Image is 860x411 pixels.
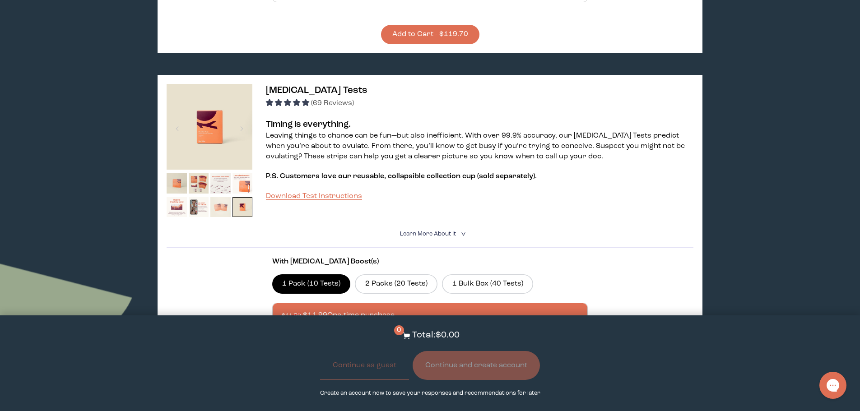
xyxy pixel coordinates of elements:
img: thumbnail image [189,173,209,194]
label: 1 Pack (10 Tests) [272,274,351,293]
p: Create an account now to save your responses and recommendations for later [320,389,540,397]
img: thumbnail image [167,84,252,170]
span: . [535,173,537,180]
img: thumbnail image [232,173,253,194]
img: thumbnail image [167,173,187,194]
button: Continue as guest [320,351,409,380]
label: 2 Packs (20 Tests) [355,274,437,293]
i: < [458,231,467,236]
span: Learn More About it [400,231,456,237]
img: thumbnail image [189,197,209,217]
img: thumbnail image [210,173,231,194]
button: Continue and create account [413,351,540,380]
p: Total: $0.00 [412,329,460,342]
a: Download Test Instructions [266,193,362,200]
strong: Timing is everything. [266,120,351,129]
label: 1 Bulk Box (40 Tests) [442,274,533,293]
p: Leaving things to chance can be fun—but also inefficient. With over 99.9% accuracy, our [MEDICAL_... [266,131,693,162]
summary: Learn More About it < [400,230,460,238]
span: [MEDICAL_DATA] Tests [266,86,367,95]
span: (69 Reviews) [311,100,354,107]
p: With [MEDICAL_DATA] Boost(s) [272,257,588,267]
img: thumbnail image [232,197,253,217]
span: 0 [394,325,404,335]
button: Add to Cart - $119.70 [381,25,479,44]
img: thumbnail image [210,197,231,217]
iframe: Gorgias live chat messenger [815,369,851,402]
span: 4.96 stars [266,100,311,107]
span: P.S. Customers love our reusable, collapsible collection cup (sold separately) [266,173,535,180]
img: thumbnail image [167,197,187,217]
